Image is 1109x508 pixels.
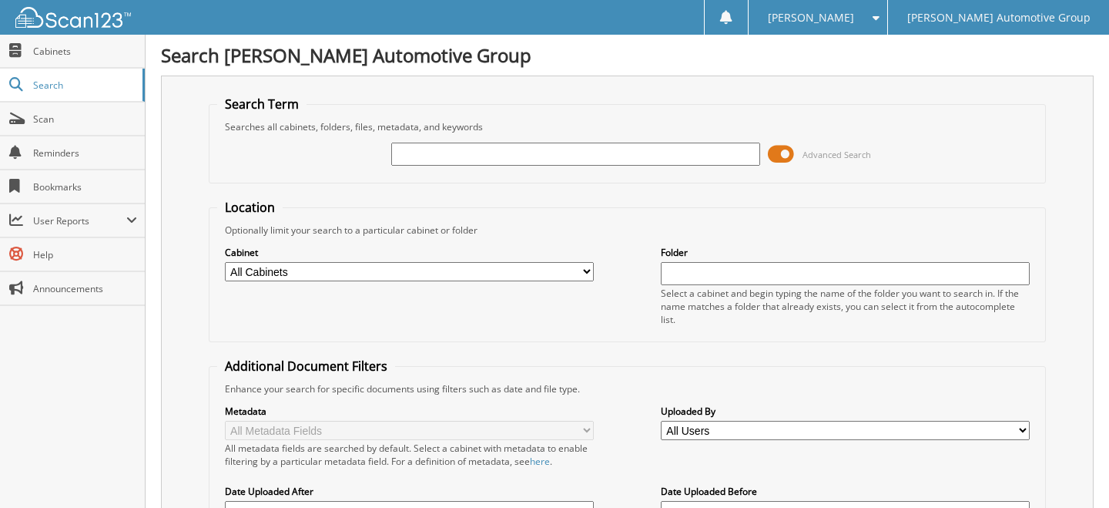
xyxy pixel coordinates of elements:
legend: Search Term [217,96,307,113]
img: scan123-logo-white.svg [15,7,131,28]
label: Folder [661,246,1030,259]
span: Announcements [33,282,137,295]
label: Date Uploaded After [225,485,595,498]
span: [PERSON_NAME] Automotive Group [907,13,1091,22]
div: Optionally limit your search to a particular cabinet or folder [217,224,1038,237]
label: Metadata [225,405,595,418]
span: Bookmarks [33,180,137,193]
label: Cabinet [225,246,595,259]
label: Uploaded By [661,405,1030,418]
div: Enhance your search for specific documents using filters such as date and file type. [217,382,1038,395]
legend: Additional Document Filters [217,358,395,375]
span: [PERSON_NAME] [768,13,854,22]
a: here [530,455,550,468]
span: Help [33,248,137,261]
span: Scan [33,113,137,126]
span: User Reports [33,214,126,227]
iframe: Chat Widget [1032,434,1109,508]
div: Searches all cabinets, folders, files, metadata, and keywords [217,120,1038,133]
h1: Search [PERSON_NAME] Automotive Group [161,42,1094,68]
span: Advanced Search [802,149,871,160]
div: All metadata fields are searched by default. Select a cabinet with metadata to enable filtering b... [225,442,595,468]
span: Cabinets [33,45,137,58]
span: Search [33,79,135,92]
span: Reminders [33,146,137,160]
div: Select a cabinet and begin typing the name of the folder you want to search in. If the name match... [661,287,1030,326]
legend: Location [217,199,283,216]
label: Date Uploaded Before [661,485,1030,498]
